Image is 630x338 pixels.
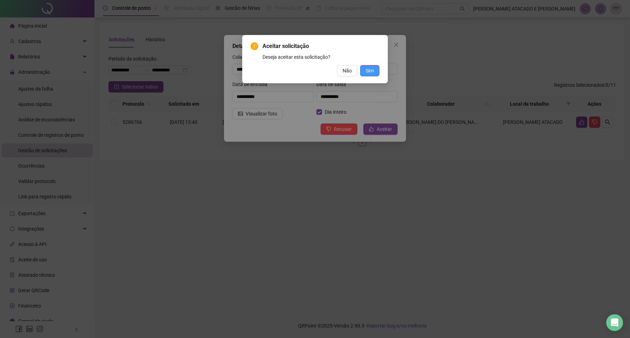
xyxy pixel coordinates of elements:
span: Aceitar solicitação [262,42,379,50]
button: Sim [360,65,379,76]
span: exclamation-circle [251,42,258,50]
button: Não [337,65,357,76]
span: Não [343,67,352,75]
div: Deseja aceitar esta solicitação? [262,53,379,61]
div: Open Intercom Messenger [606,314,623,331]
span: Sim [366,67,374,75]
